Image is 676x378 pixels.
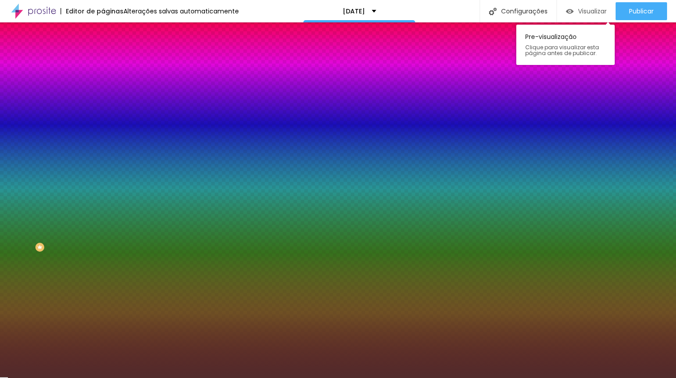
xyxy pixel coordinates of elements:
[578,8,607,15] span: Visualizar
[343,8,365,14] p: [DATE]
[489,8,497,15] img: Icone
[629,8,654,15] span: Publicar
[525,44,606,56] span: Clique para visualizar esta página antes de publicar.
[60,8,123,14] div: Editor de páginas
[557,2,616,20] button: Visualizar
[516,25,615,65] div: Pre-visualização
[123,8,239,14] div: Alterações salvas automaticamente
[616,2,667,20] button: Publicar
[566,8,574,15] img: view-1.svg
